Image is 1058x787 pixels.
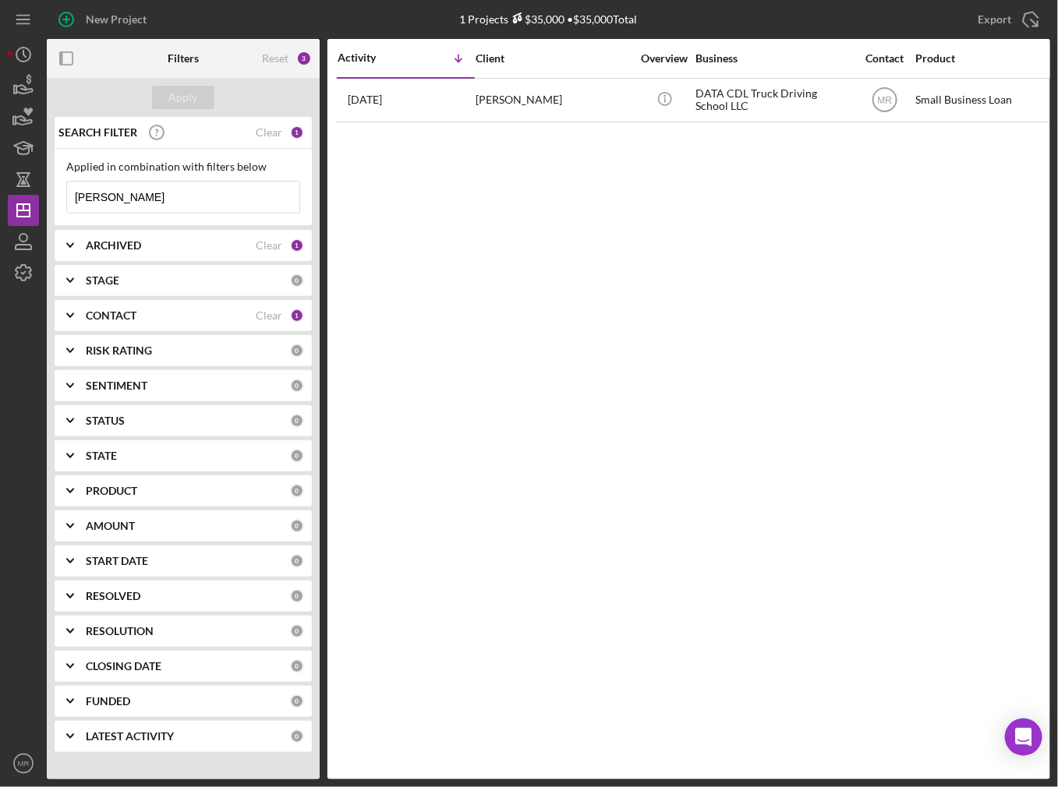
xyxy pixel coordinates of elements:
button: MR [8,748,39,779]
b: FUNDED [86,695,130,708]
div: 0 [290,729,304,743]
b: RISK RATING [86,344,152,357]
div: Overview [635,52,694,65]
div: 0 [290,694,304,708]
div: Open Intercom Messenger [1005,718,1042,756]
time: 2025-06-25 15:54 [348,94,382,106]
b: STATE [86,450,117,462]
div: Clear [256,309,282,322]
div: Client [476,52,632,65]
b: AMOUNT [86,520,135,532]
b: RESOLUTION [86,625,154,637]
div: 1 Projects • $35,000 Total [460,12,638,26]
div: Activity [338,51,406,64]
div: 1 [290,125,304,139]
div: DATA CDL Truck Driving School LLC [695,79,851,121]
b: LATEST ACTIVITY [86,730,174,743]
div: 3 [296,51,312,66]
div: 0 [290,414,304,428]
b: SENTIMENT [86,379,147,392]
div: 1 [290,238,304,252]
div: 0 [290,274,304,288]
div: 0 [290,449,304,463]
div: Contact [855,52,914,65]
b: RESOLVED [86,590,140,602]
div: 0 [290,659,304,673]
b: CLOSING DATE [86,660,161,672]
b: ARCHIVED [86,239,141,252]
div: 0 [290,519,304,533]
div: Business [695,52,851,65]
div: 0 [290,379,304,393]
div: Clear [256,239,282,252]
div: 0 [290,589,304,603]
text: MR [877,95,892,106]
text: MR [18,760,30,768]
div: 0 [290,554,304,568]
b: START DATE [86,555,148,567]
b: Filters [168,52,199,65]
b: STAGE [86,274,119,287]
b: CONTACT [86,309,136,322]
div: Clear [256,126,282,139]
b: SEARCH FILTER [58,126,137,139]
div: 0 [290,484,304,498]
button: Export [962,4,1050,35]
button: New Project [47,4,162,35]
div: 0 [290,624,304,638]
div: 1 [290,309,304,323]
div: 0 [290,344,304,358]
div: Applied in combination with filters below [66,161,300,173]
div: Reset [262,52,288,65]
div: Export [978,4,1011,35]
div: [PERSON_NAME] [476,79,632,121]
button: Apply [152,86,214,109]
div: New Project [86,4,147,35]
b: STATUS [86,415,125,427]
div: $35,000 [509,12,565,26]
b: PRODUCT [86,485,137,497]
div: Apply [169,86,198,109]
